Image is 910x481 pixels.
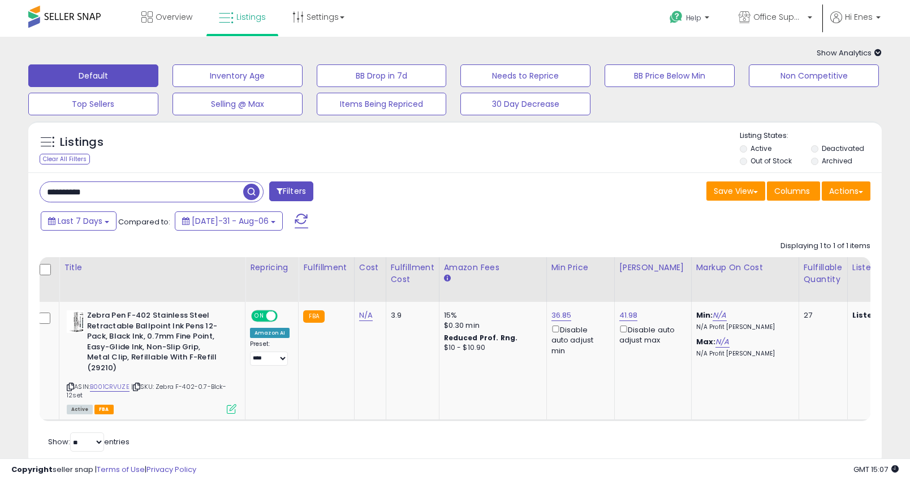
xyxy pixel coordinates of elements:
[460,93,590,115] button: 30 Day Decrease
[67,382,227,399] span: | SKU: Zebra F-402-0.7-Blck-12set
[67,310,236,413] div: ASIN:
[41,211,117,231] button: Last 7 Days
[444,333,518,343] b: Reduced Prof. Rng.
[444,262,542,274] div: Amazon Fees
[749,64,879,87] button: Non Competitive
[804,310,839,320] div: 27
[822,156,852,166] label: Archived
[250,328,290,338] div: Amazon AI
[192,215,269,227] span: [DATE]-31 - Aug-06
[780,241,870,252] div: Displaying 1 to 1 of 1 items
[391,262,434,285] div: Fulfillment Cost
[686,13,701,23] span: Help
[252,311,266,321] span: ON
[90,382,130,392] a: B001CRVUZE
[250,262,294,274] div: Repricing
[97,464,145,475] a: Terms of Use
[28,93,158,115] button: Top Sellers
[444,320,538,331] div: $0.30 min
[696,323,790,331] p: N/A Profit [PERSON_NAME]
[276,311,294,321] span: OFF
[444,343,538,353] div: $10 - $10.90
[444,274,451,284] small: Amazon Fees.
[11,465,196,475] div: seller snap | |
[67,310,84,333] img: 41bvVVTWEdL._SL40_.jpg
[619,323,683,345] div: Disable auto adjust max
[740,131,882,141] p: Listing States:
[60,135,103,150] h5: Listings
[696,310,713,320] b: Min:
[551,323,606,356] div: Disable auto adjust min
[236,11,266,23] span: Listings
[67,405,93,414] span: All listings currently available for purchase on Amazon
[605,64,735,87] button: BB Price Below Min
[172,93,303,115] button: Selling @ Max
[317,93,447,115] button: Items Being Repriced
[753,11,804,23] span: Office Suppliers
[64,262,240,274] div: Title
[696,350,790,358] p: N/A Profit [PERSON_NAME]
[551,262,610,274] div: Min Price
[822,181,870,201] button: Actions
[48,436,130,447] span: Show: entries
[460,64,590,87] button: Needs to Reprice
[11,464,53,475] strong: Copyright
[706,181,765,201] button: Save View
[250,340,290,366] div: Preset:
[172,64,303,87] button: Inventory Age
[303,262,349,274] div: Fulfillment
[619,310,638,321] a: 41.98
[317,64,447,87] button: BB Drop in 7d
[619,262,687,274] div: [PERSON_NAME]
[28,64,158,87] button: Default
[444,310,538,320] div: 15%
[175,211,283,231] button: [DATE]-31 - Aug-06
[94,405,114,414] span: FBA
[118,216,170,227] span: Compared to:
[696,262,794,274] div: Markup on Cost
[391,310,430,320] div: 3.9
[767,181,820,201] button: Columns
[853,464,899,475] span: 2025-08-15 15:07 GMT
[804,262,843,285] div: Fulfillable Quantity
[852,310,904,320] b: Listed Price:
[40,154,90,164] div: Clear All Filters
[359,310,373,321] a: N/A
[691,257,799,302] th: The percentage added to the cost of goods (COGS) that forms the calculator for Min & Max prices.
[751,144,771,153] label: Active
[146,464,196,475] a: Privacy Policy
[817,47,882,58] span: Show Analytics
[696,336,716,347] b: Max:
[669,10,683,24] i: Get Help
[58,215,102,227] span: Last 7 Days
[751,156,792,166] label: Out of Stock
[551,310,572,321] a: 36.85
[713,310,726,321] a: N/A
[715,336,729,348] a: N/A
[87,310,225,376] b: Zebra Pen F-402 Stainless Steel Retractable Ballpoint Ink Pens 12-Pack, Black Ink, 0.7mm Fine Poi...
[269,181,313,201] button: Filters
[822,144,864,153] label: Deactivated
[303,310,324,323] small: FBA
[774,185,810,197] span: Columns
[661,2,721,37] a: Help
[156,11,192,23] span: Overview
[830,11,881,37] a: Hi Enes
[359,262,381,274] div: Cost
[845,11,873,23] span: Hi Enes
